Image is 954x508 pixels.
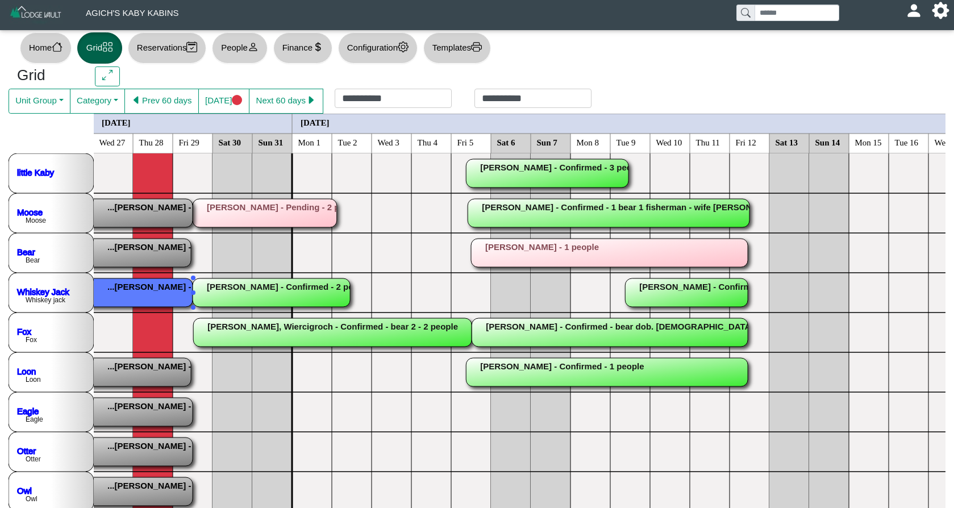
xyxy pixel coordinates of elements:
text: Sat 6 [497,138,516,147]
svg: person fill [910,6,918,15]
a: Fox [17,326,32,336]
text: Wed 27 [99,138,126,147]
text: Fri 29 [179,138,199,147]
a: Owl [17,485,32,495]
text: Mon 1 [298,138,321,147]
text: Bear [26,256,40,264]
a: Loon [17,366,36,376]
a: little Kaby [17,167,55,177]
button: Next 60 dayscaret right fill [249,89,323,114]
button: Reservationscalendar2 check [128,32,206,64]
text: Fri 12 [736,138,756,147]
button: Financecurrency dollar [273,32,332,64]
button: Unit Group [9,89,70,114]
svg: gear [398,41,409,52]
h3: Grid [17,66,78,85]
text: Fox [26,336,37,344]
a: Bear [17,247,35,256]
text: Moose [26,216,46,224]
svg: house [52,41,63,52]
button: [DATE]circle fill [198,89,249,114]
text: [DATE] [301,118,330,127]
svg: person [248,41,259,52]
text: Wed 3 [378,138,399,147]
button: Category [70,89,125,114]
a: Otter [17,445,36,455]
a: Whiskey Jack [17,286,69,296]
text: Eagle [26,415,43,423]
button: caret left fillPrev 60 days [124,89,199,114]
text: Sun 7 [537,138,558,147]
button: Configurationgear [338,32,418,64]
text: Owl [26,495,38,503]
text: Otter [26,455,41,463]
text: Thu 11 [696,138,720,147]
text: Loon [26,376,41,384]
text: Tue 9 [616,138,636,147]
input: Check out [474,89,591,108]
button: Gridgrid [77,32,122,64]
button: Peopleperson [212,32,267,64]
svg: circle fill [232,95,243,106]
text: Tue 2 [338,138,357,147]
input: Check in [335,89,452,108]
text: Mon 8 [577,138,599,147]
text: Mon 15 [855,138,882,147]
text: Sun 31 [259,138,284,147]
text: Fri 5 [457,138,474,147]
text: Tue 16 [895,138,919,147]
button: Templatesprinter [423,32,491,64]
button: arrows angle expand [95,66,119,87]
text: Wed 10 [656,138,682,147]
a: Moose [17,207,43,216]
text: Whiskey jack [26,296,66,304]
svg: grid [102,41,113,52]
text: Sat 30 [219,138,241,147]
svg: caret left fill [131,95,142,106]
text: Sat 13 [776,138,798,147]
text: Thu 28 [139,138,164,147]
img: Z [9,5,63,24]
svg: calendar2 check [186,41,197,52]
svg: gear fill [936,6,945,15]
svg: caret right fill [306,95,316,106]
svg: search [741,8,750,17]
svg: arrows angle expand [102,70,113,81]
text: [DATE] [102,118,131,127]
svg: printer [471,41,482,52]
button: Homehouse [20,32,72,64]
text: Thu 4 [418,138,438,147]
a: Eagle [17,406,39,415]
text: Sun 14 [815,138,840,147]
svg: currency dollar [313,41,323,52]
